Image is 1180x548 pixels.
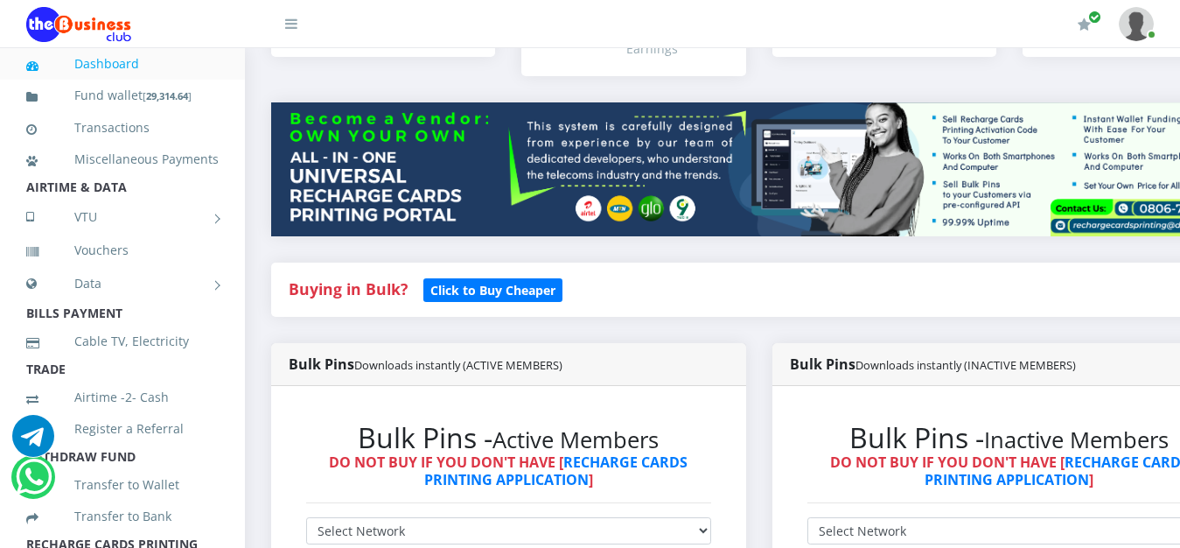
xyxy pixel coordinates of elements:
a: Transfer to Bank [26,496,219,537]
small: Active Members [492,425,659,455]
b: Click to Buy Cheaper [430,282,555,299]
b: 29,314.64 [146,89,188,102]
a: Register a Referral [26,409,219,449]
a: Chat for support [12,428,54,457]
a: Data [26,262,219,306]
a: Transactions [26,108,219,148]
a: Chat for support [16,469,52,498]
small: Downloads instantly (ACTIVE MEMBERS) [354,357,562,373]
a: RECHARGE CARDS PRINTING APPLICATION [424,453,688,488]
small: Inactive Members [984,425,1169,455]
a: Dashboard [26,44,219,84]
strong: Bulk Pins [790,355,1076,374]
strong: Buying in Bulk? [289,278,408,299]
a: Miscellaneous Payments [26,139,219,179]
img: Logo [26,7,131,42]
a: Airtime -2- Cash [26,377,219,418]
strong: DO NOT BUY IF YOU DON'T HAVE [ ] [329,453,688,488]
h2: Bulk Pins - [306,421,711,454]
a: Click to Buy Cheaper [423,278,562,299]
a: Cable TV, Electricity [26,321,219,362]
a: Transfer to Wallet [26,465,219,505]
a: Fund wallet[29,314.64] [26,75,219,116]
a: Vouchers [26,230,219,270]
a: VTU [26,195,219,239]
img: User [1119,7,1154,41]
span: Renew/Upgrade Subscription [1088,11,1101,24]
small: Downloads instantly (INACTIVE MEMBERS) [855,357,1076,373]
strong: Bulk Pins [289,355,562,374]
i: Renew/Upgrade Subscription [1078,18,1091,32]
small: [ ] [143,89,192,102]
